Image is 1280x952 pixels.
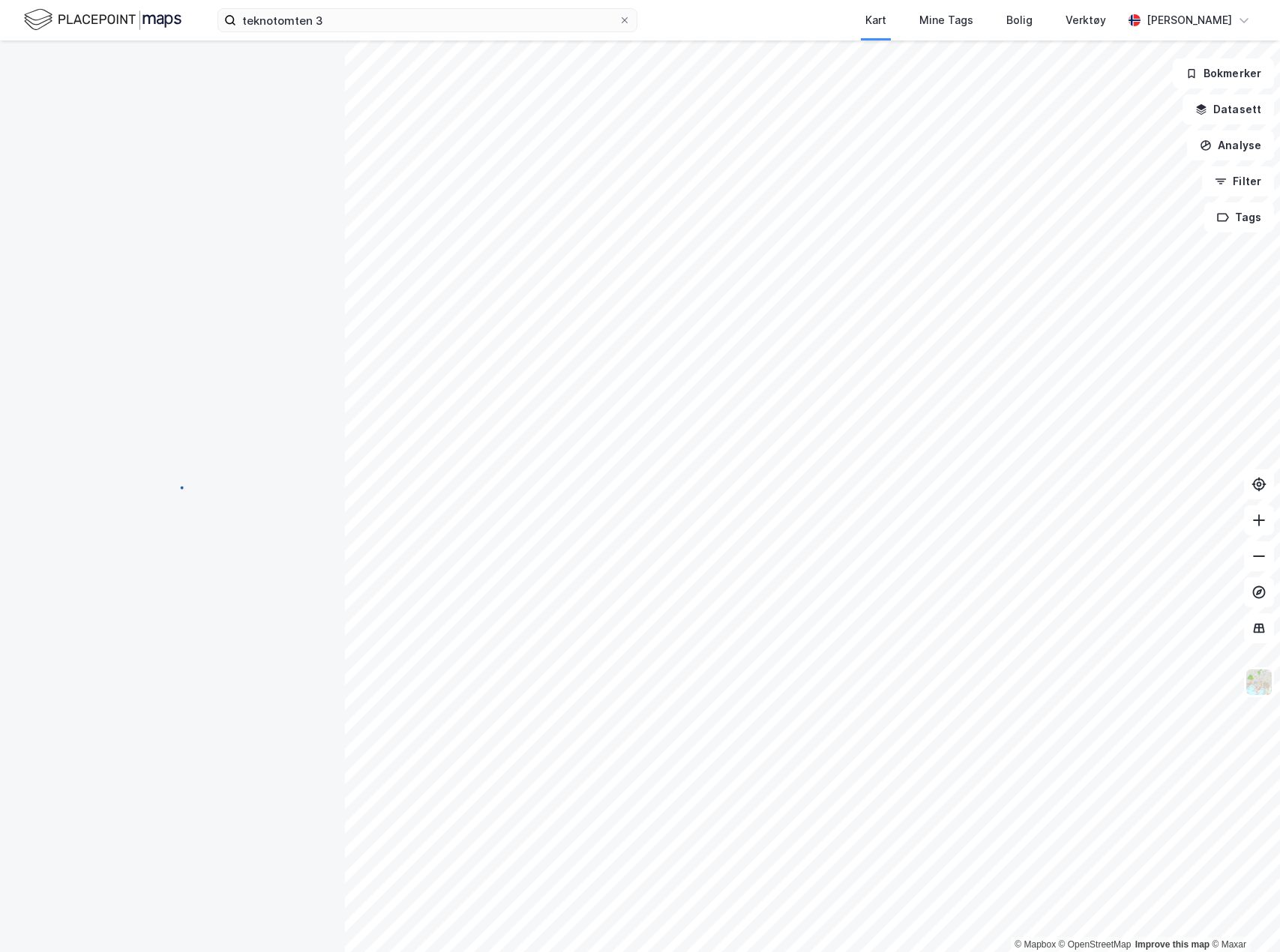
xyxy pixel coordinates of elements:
[1205,880,1280,952] iframe: Chat Widget
[919,11,973,29] div: Mine Tags
[1006,11,1033,29] div: Bolig
[1187,130,1274,160] button: Analyse
[1015,939,1056,950] a: Mapbox
[1245,668,1273,696] img: Z
[236,9,619,31] input: Søk på adresse, matrikkel, gårdeiere, leietakere eller personer
[1173,58,1274,88] button: Bokmerker
[1059,939,1132,950] a: OpenStreetMap
[865,11,886,29] div: Kart
[1202,166,1274,196] button: Filter
[1183,94,1274,124] button: Datasett
[1204,202,1274,232] button: Tags
[160,475,184,499] img: spinner.a6d8c91a73a9ac5275cf975e30b51cfb.svg
[1135,939,1210,950] a: Improve this map
[24,7,181,33] img: logo.f888ab2527a4732fd821a326f86c7f29.svg
[1066,11,1106,29] div: Verktøy
[1147,11,1232,29] div: [PERSON_NAME]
